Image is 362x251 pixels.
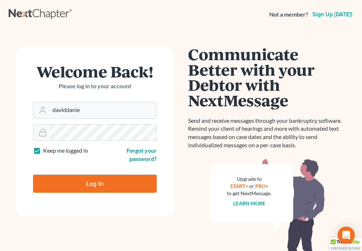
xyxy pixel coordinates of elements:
div: TrustedSite Certified [329,237,362,251]
a: Learn more [233,200,265,206]
input: Log In [33,175,157,193]
a: Forgot your password? [127,147,157,162]
a: Sign up [DATE]! [311,12,354,17]
p: Please log in to your account [33,82,157,90]
strong: Not a member? [269,10,308,19]
a: START+ [230,183,248,189]
a: PRO+ [255,183,269,189]
div: Open Intercom Messenger [338,227,355,244]
div: to get NextMessage. [227,190,272,197]
h1: Welcome Back! [33,64,157,79]
h1: Communicate Better with your Debtor with NextMessage [188,46,347,108]
input: Email Address [50,102,156,118]
span: or [249,183,254,189]
p: Send and receive messages through your bankruptcy software. Remind your client of hearings and mo... [188,117,347,149]
div: Upgrade to [227,175,272,183]
label: Keep me logged in [43,147,88,155]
